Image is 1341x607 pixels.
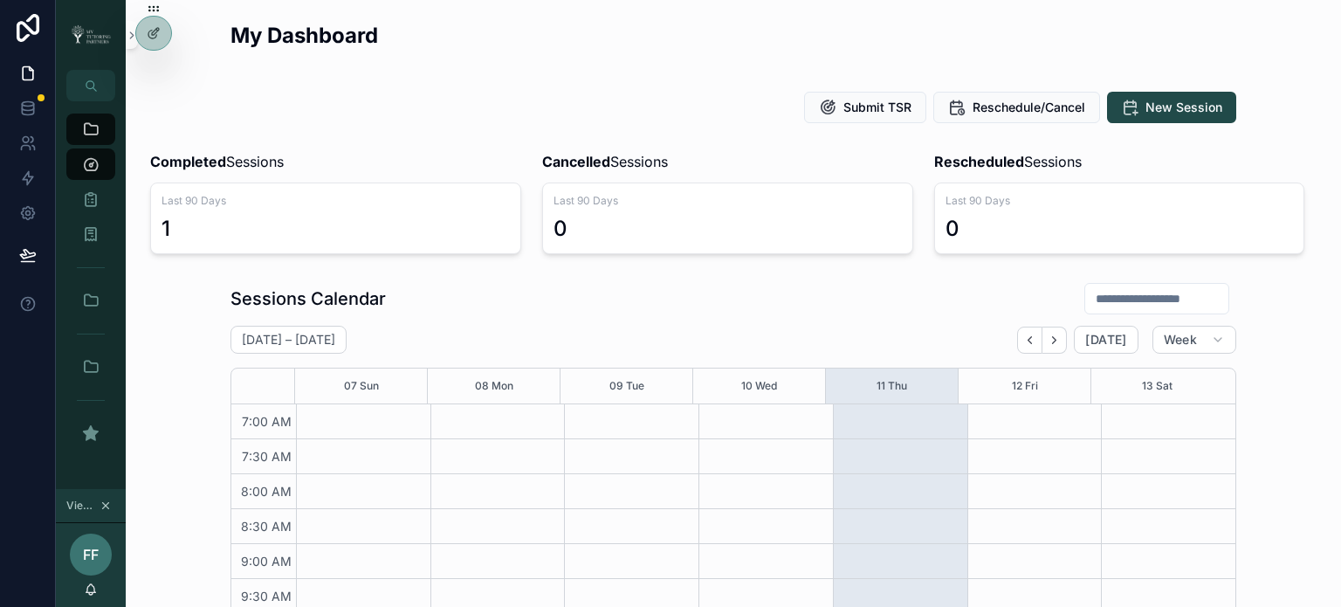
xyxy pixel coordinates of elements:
[1145,99,1222,116] span: New Session
[946,194,1294,208] span: Last 90 Days
[1164,332,1197,348] span: Week
[609,369,644,404] button: 09 Tue
[554,215,567,243] div: 0
[66,499,96,513] span: Viewing as Faith
[344,369,379,404] button: 07 Sun
[933,92,1100,123] button: Reschedule/Cancel
[237,519,296,534] span: 8:30 AM
[1142,369,1173,404] button: 13 Sat
[741,369,777,404] button: 10 Wed
[162,194,510,208] span: Last 90 Days
[1012,369,1038,404] button: 12 Fri
[1042,327,1067,354] button: Next
[934,153,1024,170] strong: Rescheduled
[973,99,1085,116] span: Reschedule/Cancel
[237,484,296,499] span: 8:00 AM
[542,153,610,170] strong: Cancelled
[1074,326,1138,354] button: [DATE]
[230,286,386,311] h1: Sessions Calendar
[237,589,296,604] span: 9:30 AM
[1017,327,1042,354] button: Back
[475,369,513,404] button: 08 Mon
[162,215,170,243] div: 1
[554,194,902,208] span: Last 90 Days
[237,414,296,429] span: 7:00 AM
[934,151,1082,172] span: Sessions
[237,554,296,569] span: 9:00 AM
[1085,332,1126,348] span: [DATE]
[843,99,911,116] span: Submit TSR
[150,151,284,172] span: Sessions
[83,544,99,565] span: FF
[230,21,378,50] h2: My Dashboard
[1107,92,1236,123] button: New Session
[1152,326,1236,354] button: Week
[237,449,296,464] span: 7:30 AM
[66,24,115,46] img: App logo
[946,215,959,243] div: 0
[804,92,926,123] button: Submit TSR
[242,331,335,348] h2: [DATE] – [DATE]
[542,151,668,172] span: Sessions
[877,369,907,404] button: 11 Thu
[150,153,226,170] strong: Completed
[56,101,126,472] div: scrollable content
